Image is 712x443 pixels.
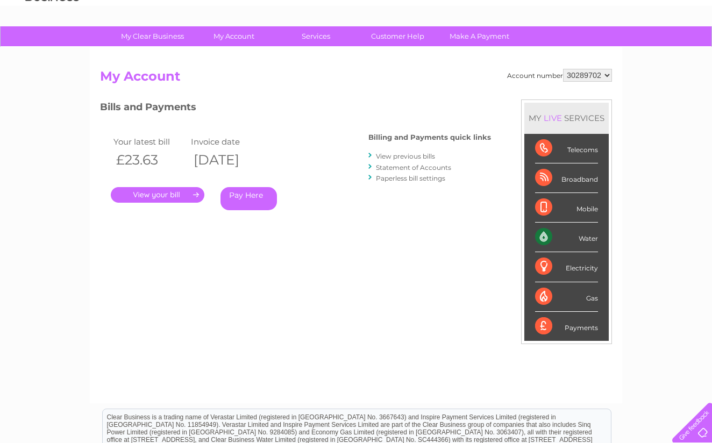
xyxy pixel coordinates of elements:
td: Your latest bill [111,134,188,149]
div: Mobile [535,193,598,223]
div: Telecoms [535,134,598,163]
a: Blog [618,46,634,54]
a: View previous bills [376,152,435,160]
a: Water [523,46,543,54]
div: Account number [507,69,612,82]
div: Payments [535,312,598,341]
a: 0333 014 3131 [509,5,583,19]
a: Telecoms [580,46,612,54]
h2: My Account [100,69,612,89]
a: Pay Here [220,187,277,210]
div: MY SERVICES [524,103,609,133]
a: Make A Payment [435,26,524,46]
th: [DATE] [188,149,266,171]
h3: Bills and Payments [100,99,491,118]
img: logo.png [25,28,80,61]
a: Contact [640,46,667,54]
div: LIVE [542,113,564,123]
a: Customer Help [353,26,442,46]
td: Invoice date [188,134,266,149]
div: Broadband [535,163,598,193]
th: £23.63 [111,149,188,171]
div: Water [535,223,598,252]
div: Clear Business is a trading name of Verastar Limited (registered in [GEOGRAPHIC_DATA] No. 3667643... [103,6,611,52]
a: My Account [190,26,279,46]
a: . [111,187,204,203]
a: Services [272,26,360,46]
a: Statement of Accounts [376,163,451,172]
a: Paperless bill settings [376,174,445,182]
div: Electricity [535,252,598,282]
a: My Clear Business [108,26,197,46]
h4: Billing and Payments quick links [368,133,491,141]
div: Gas [535,282,598,312]
a: Log out [677,46,702,54]
a: Energy [550,46,573,54]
